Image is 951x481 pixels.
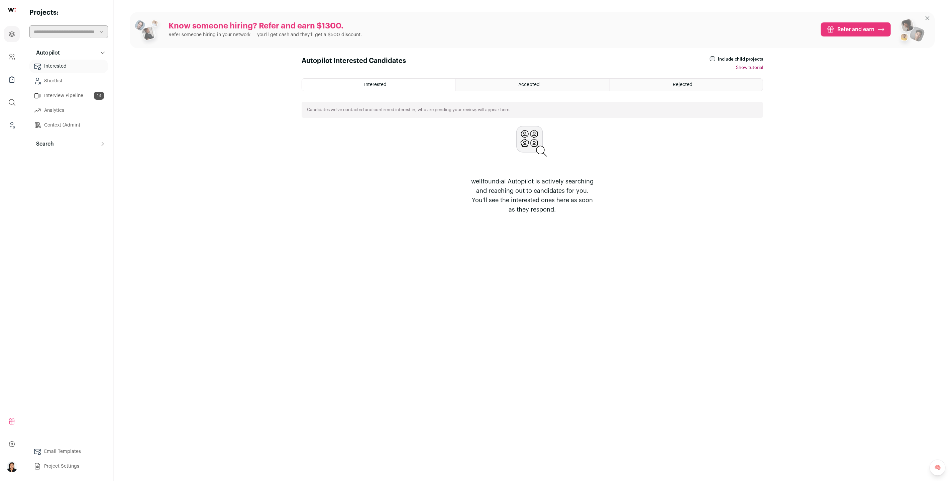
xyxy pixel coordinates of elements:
[169,21,362,31] p: Know someone hiring? Refer and earn $1300.
[29,46,108,60] button: Autopilot
[930,460,946,476] a: 🧠
[718,57,763,62] label: Include child projects
[29,74,108,88] a: Shortlist
[468,177,597,214] p: wellfound:ai Autopilot is actively searching and reaching out to candidates for you. You'll see t...
[29,8,108,17] h2: Projects:
[610,79,763,91] a: Rejected
[456,79,609,91] a: Accepted
[4,117,20,133] a: Leads (Backoffice)
[364,82,387,87] span: Interested
[134,17,163,47] img: referral_people_group_1-3817b86375c0e7f77b15e9e1740954ef64e1f78137dd7e9f4ff27367cb2cd09a.png
[302,56,406,71] h1: Autopilot Interested Candidates
[29,104,108,117] a: Analytics
[32,49,60,57] p: Autopilot
[29,137,108,151] button: Search
[4,49,20,65] a: Company and ATS Settings
[518,82,540,87] span: Accepted
[7,462,17,472] img: 13709957-medium_jpg
[29,89,108,102] a: Interview Pipeline14
[896,16,926,48] img: referral_people_group_2-7c1ec42c15280f3369c0665c33c00ed472fd7f6af9dd0ec46c364f9a93ccf9a4.png
[169,31,362,38] p: Refer someone hiring in your network — you’ll get cash and they’ll get a $500 discount.
[4,72,20,88] a: Company Lists
[7,462,17,472] button: Open dropdown
[307,107,511,112] p: Candidates we’ve contacted and confirmed interest in, who are pending your review, will appear here.
[8,8,16,12] img: wellfound-shorthand-0d5821cbd27db2630d0214b213865d53afaa358527fdda9d0ea32b1df1b89c2c.svg
[29,460,108,473] a: Project Settings
[736,65,763,70] button: Show tutorial
[29,60,108,73] a: Interested
[4,26,20,42] a: Projects
[673,82,693,87] span: Rejected
[29,118,108,132] a: Context (Admin)
[94,92,104,100] span: 14
[821,22,891,36] a: Refer and earn
[32,140,54,148] p: Search
[29,445,108,458] a: Email Templates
